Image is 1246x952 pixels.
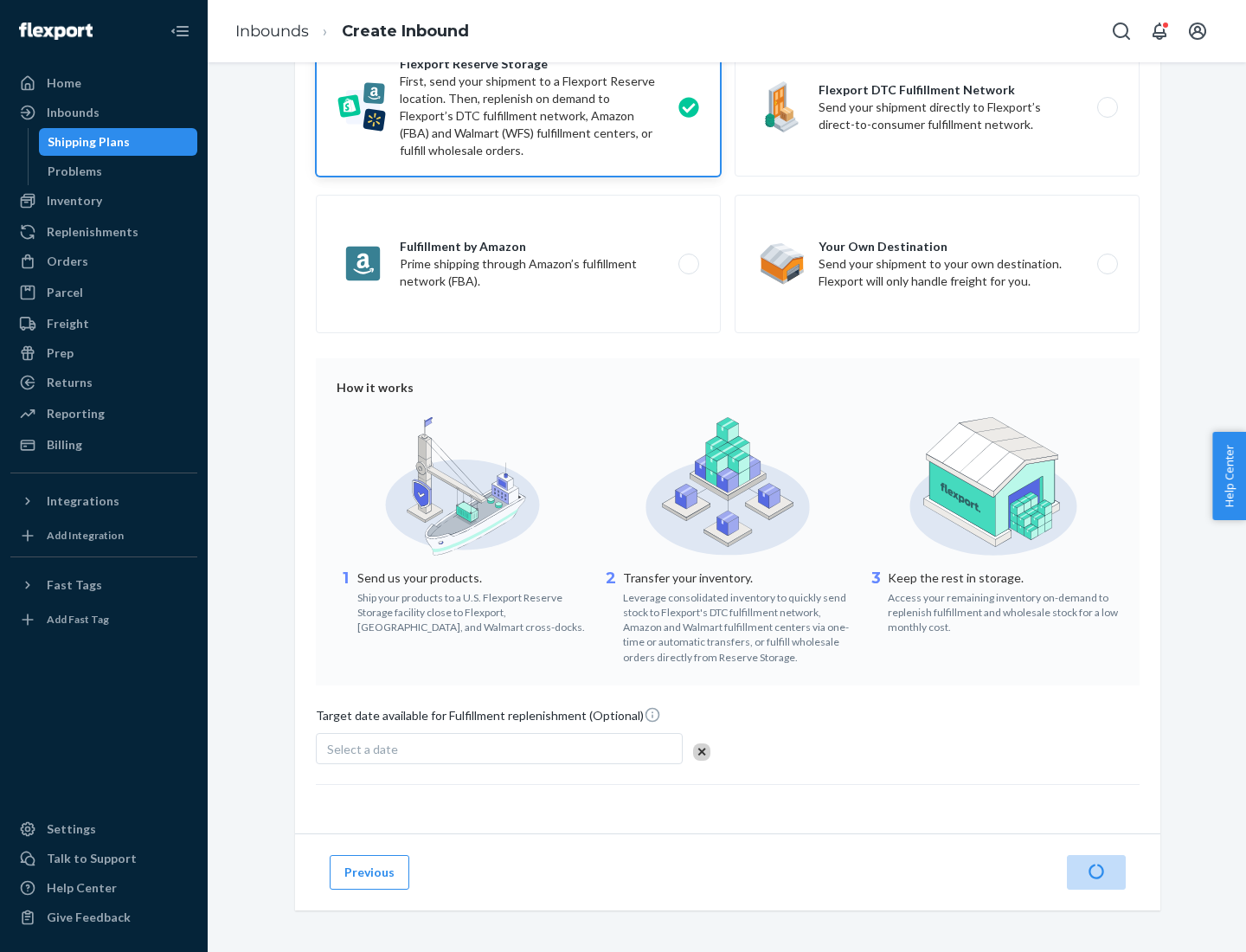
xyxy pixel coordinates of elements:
[602,568,620,665] div: 2
[47,315,89,332] div: Freight
[47,879,117,897] div: Help Center
[10,187,197,215] a: Inventory
[47,436,82,453] div: Billing
[222,6,483,57] ol: breadcrumbs
[47,344,74,362] div: Prep
[330,855,409,890] button: Previous
[47,284,83,301] div: Parcel
[10,845,197,872] a: Talk to Support
[10,606,197,634] a: Add Fast Tag
[10,339,197,367] a: Prep
[10,400,197,428] a: Reporting
[337,568,354,634] div: 1
[10,218,197,246] a: Replenishments
[10,522,197,550] a: Add Integration
[623,587,854,665] div: Leverage consolidated inventory to quickly send stock to Flexport's DTC fulfillment network, Amaz...
[47,612,109,627] div: Add Fast Tag
[47,576,102,594] div: Fast Tags
[623,569,854,587] p: Transfer your inventory.
[47,374,93,391] div: Returns
[47,74,81,92] div: Home
[47,104,100,121] div: Inbounds
[1104,14,1139,48] button: Open Search Box
[47,528,124,543] div: Add Integration
[888,569,1119,587] p: Keep the rest in storage.
[10,279,197,306] a: Parcel
[867,568,884,634] div: 3
[888,587,1119,634] div: Access your remaining inventory on-demand to replenish fulfillment and wholesale stock for a low ...
[357,569,588,587] p: Send us your products.
[1180,14,1215,48] button: Open account menu
[47,405,105,422] div: Reporting
[10,99,197,126] a: Inbounds
[47,253,88,270] div: Orders
[1142,14,1177,48] button: Open notifications
[47,909,131,926] div: Give Feedback
[316,706,661,731] span: Target date available for Fulfillment replenishment (Optional)
[163,14,197,48] button: Close Navigation
[10,904,197,931] button: Give Feedback
[10,571,197,599] button: Fast Tags
[235,22,309,41] a: Inbounds
[47,850,137,867] div: Talk to Support
[47,492,119,510] div: Integrations
[10,248,197,275] a: Orders
[47,192,102,209] div: Inventory
[357,587,588,634] div: Ship your products to a U.S. Flexport Reserve Storage facility close to Flexport, [GEOGRAPHIC_DAT...
[39,158,198,185] a: Problems
[47,820,96,838] div: Settings
[10,487,197,515] button: Integrations
[10,369,197,396] a: Returns
[10,874,197,902] a: Help Center
[19,23,93,40] img: Flexport logo
[48,163,102,180] div: Problems
[10,69,197,97] a: Home
[47,223,138,241] div: Replenishments
[342,22,469,41] a: Create Inbound
[48,133,130,151] div: Shipping Plans
[10,815,197,843] a: Settings
[10,431,197,459] a: Billing
[337,379,1119,396] div: How it works
[1067,855,1126,890] button: Next
[1212,432,1246,520] button: Help Center
[10,310,197,338] a: Freight
[39,128,198,156] a: Shipping Plans
[327,742,398,756] span: Select a date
